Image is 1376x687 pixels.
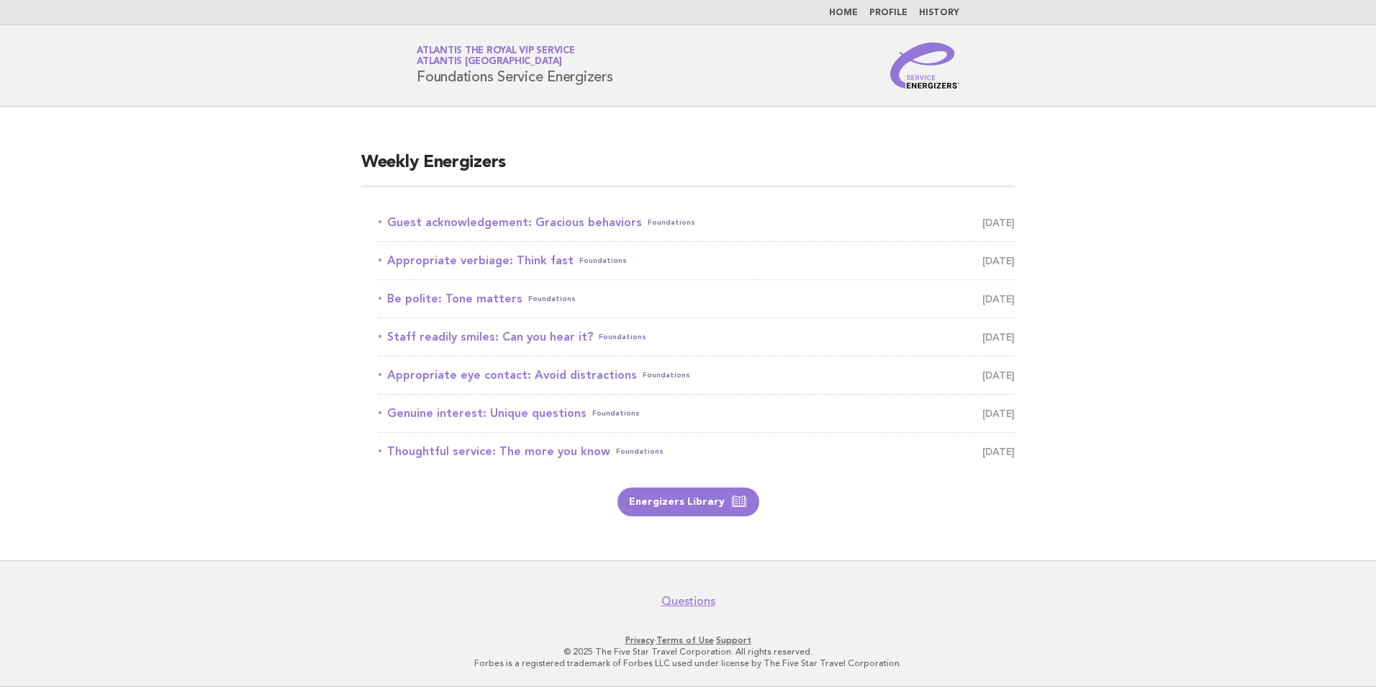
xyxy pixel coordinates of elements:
[599,327,646,347] span: Foundations
[982,441,1015,462] span: [DATE]
[528,289,576,309] span: Foundations
[643,365,690,385] span: Foundations
[379,441,1015,462] a: Thoughtful service: The more you knowFoundations [DATE]
[661,594,715,609] a: Questions
[248,657,1128,669] p: Forbes is a registered trademark of Forbes LLC used under license by The Five Star Travel Corpora...
[982,403,1015,423] span: [DATE]
[616,441,664,462] span: Foundations
[417,47,613,84] h1: Foundations Service Energizers
[379,251,1015,271] a: Appropriate verbiage: Think fastFoundations [DATE]
[829,9,858,17] a: Home
[919,9,959,17] a: History
[656,635,714,645] a: Terms of Use
[417,46,575,66] a: Atlantis the Royal VIP ServiceAtlantis [GEOGRAPHIC_DATA]
[379,365,1015,385] a: Appropriate eye contact: Avoid distractionsFoundations [DATE]
[379,289,1015,309] a: Be polite: Tone mattersFoundations [DATE]
[982,212,1015,233] span: [DATE]
[982,327,1015,347] span: [DATE]
[982,289,1015,309] span: [DATE]
[579,251,627,271] span: Foundations
[379,212,1015,233] a: Guest acknowledgement: Gracious behaviorsFoundations [DATE]
[716,635,751,645] a: Support
[648,212,695,233] span: Foundations
[248,646,1128,657] p: © 2025 The Five Star Travel Corporation. All rights reserved.
[592,403,640,423] span: Foundations
[869,9,907,17] a: Profile
[617,488,759,516] a: Energizers Library
[379,327,1015,347] a: Staff readily smiles: Can you hear it?Foundations [DATE]
[361,151,1015,187] h2: Weekly Energizers
[890,42,959,89] img: Service Energizers
[248,634,1128,646] p: · ·
[625,635,654,645] a: Privacy
[417,58,562,67] span: Atlantis [GEOGRAPHIC_DATA]
[982,251,1015,271] span: [DATE]
[379,403,1015,423] a: Genuine interest: Unique questionsFoundations [DATE]
[982,365,1015,385] span: [DATE]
